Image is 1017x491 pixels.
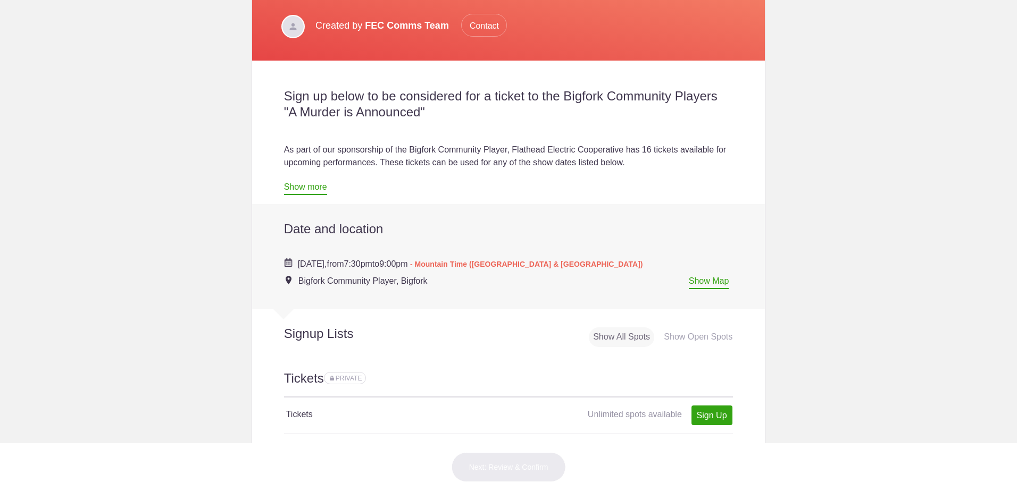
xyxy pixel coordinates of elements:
img: Event location [286,276,291,284]
span: Contact [461,14,507,37]
img: Davatar [281,15,305,38]
img: Cal purple [284,258,293,267]
span: from to [298,259,643,268]
span: 7:30pm [344,259,372,268]
a: Show Map [689,276,729,289]
div: As part of our sponsorship of the Bigfork Community Player, Flathead Electric Cooperative has 16 ... [284,143,733,169]
span: Unlimited spots available [588,410,682,419]
span: Sign ups for this sign up list are private. Your sign up will be visible only to you and the even... [330,375,362,382]
a: Show more [284,182,327,195]
h2: Signup Lists [252,326,423,342]
p: Created by [315,14,507,37]
span: 9:00pm [379,259,407,268]
div: Show All Spots [589,327,654,347]
h2: Date and location [284,221,733,237]
h2: Tickets [284,369,733,397]
a: Sign Up [691,405,732,425]
h4: Tickets [286,408,508,421]
span: FEC Comms Team [365,20,449,31]
span: Bigfork Community Player, Bigfork [298,276,428,285]
button: Next: Review & Confirm [452,452,566,482]
span: PRIVATE [336,375,362,382]
div: Show Open Spots [660,327,737,347]
span: [DATE], [298,259,327,268]
h2: Sign up below to be considered for a ticket to the Bigfork Community Players "A Murder is Announced" [284,88,733,120]
img: Lock [330,376,334,380]
span: - Mountain Time ([GEOGRAPHIC_DATA] & [GEOGRAPHIC_DATA]) [410,260,643,268]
